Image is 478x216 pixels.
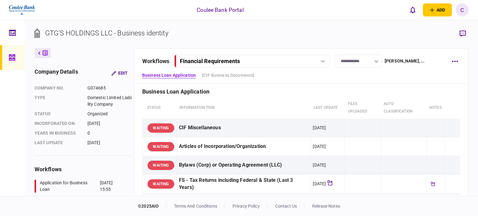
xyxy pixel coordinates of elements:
button: C [456,3,469,16]
div: © 2025 AIO [138,203,166,209]
div: WAITING [148,161,174,170]
div: workflows [142,57,169,65]
div: [DATE] [87,140,133,146]
div: WAITING [148,123,174,133]
div: Type [35,94,81,108]
div: Articles of Incorporation/Organization [179,140,308,154]
button: Financial Requirements [174,55,330,67]
div: Organized [87,111,133,117]
th: last update [311,97,345,119]
div: Application for Business Loan [40,180,98,193]
div: 0 [87,130,133,136]
button: Edit [106,67,133,79]
div: company details [35,67,78,79]
div: [DATE] [87,120,133,127]
a: privacy policy [232,204,260,209]
th: auto classification [381,97,426,119]
button: open notifications list [406,3,419,16]
a: release notes [312,204,340,209]
div: Coulee Bank Portal [197,6,243,14]
th: status [142,97,176,119]
div: [DATE] 15:55 [100,180,125,193]
button: open adding identity options [423,3,452,16]
div: Tickler available [429,180,437,188]
div: status [35,111,81,117]
div: [DATE] [313,162,326,168]
div: [DATE] [313,125,326,131]
div: incorporated on [35,120,81,127]
div: workflows [35,165,133,173]
div: WAITING [148,142,174,151]
div: Financial Requirements [180,58,240,64]
div: [DATE] [313,181,326,187]
div: Bylaws (Corp) or Operating Agreement (LLC) [179,158,308,172]
div: Business Loan Application [142,88,214,95]
div: company no. [35,85,81,91]
div: G074685 [87,85,133,91]
div: FS - Tax Returns including Federal & State (Last 3 Years) [179,177,308,191]
div: WAITING [148,179,174,189]
a: [CIF Business Documents] [202,72,254,79]
th: notes [426,97,445,119]
a: contact us [275,204,297,209]
a: terms and conditions [174,204,217,209]
div: [PERSON_NAME] , ... [385,58,424,64]
div: Domestic Limited Liability Company [87,94,133,108]
div: years in business [35,130,81,136]
div: CIF Miscellaneous [179,121,308,135]
img: client company logo [8,2,36,18]
a: Application for Business Loan[DATE] 15:55 [35,180,125,193]
div: [DATE] [313,143,326,149]
th: Files uploaded [345,97,381,119]
a: Business Loan Application [142,72,196,79]
div: last update [35,140,81,146]
div: GTG'S HOLDINGS LLC - Business identity [45,28,168,38]
th: Information item [176,97,311,119]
